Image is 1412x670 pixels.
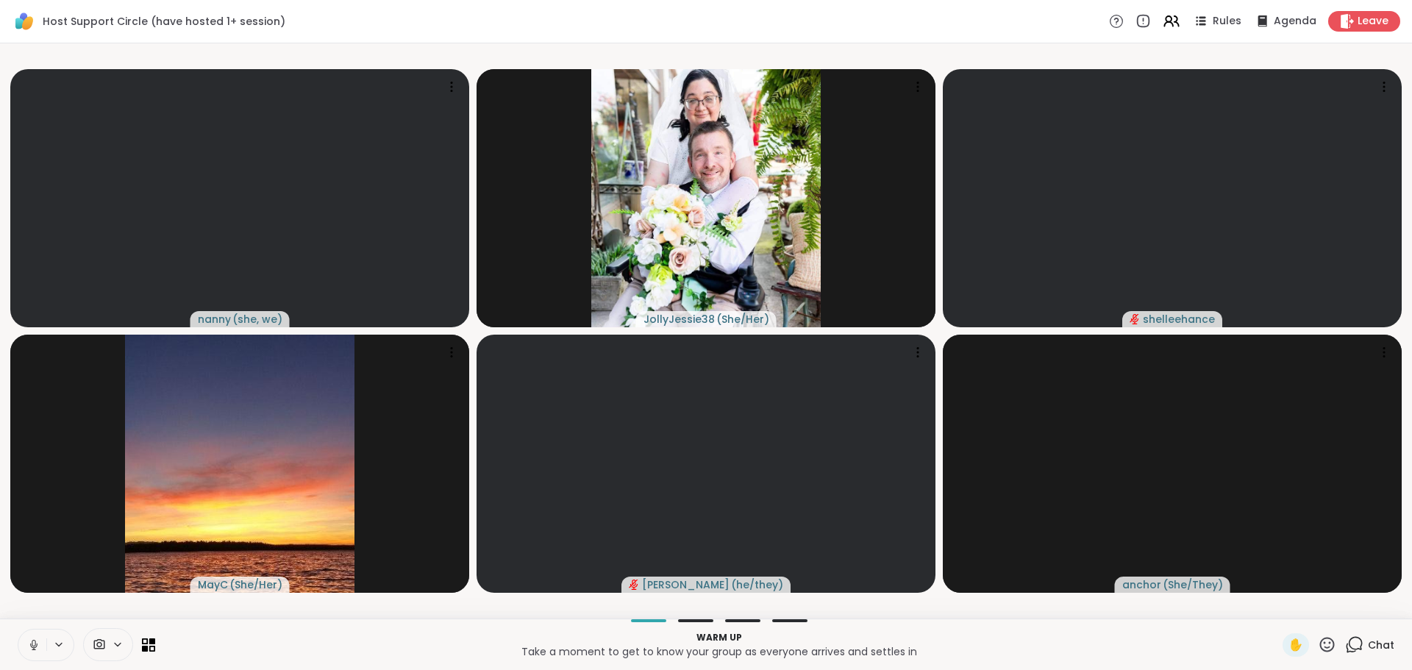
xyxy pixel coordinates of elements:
img: JollyJessie38 [591,69,821,327]
span: ( She/Her ) [229,577,282,592]
span: anchor [1122,577,1161,592]
span: [PERSON_NAME] [642,577,730,592]
span: Agenda [1274,14,1316,29]
span: Host Support Circle (have hosted 1+ session) [43,14,285,29]
img: anchor [1058,335,1287,593]
span: audio-muted [1130,314,1140,324]
img: MayC [125,335,354,593]
img: ShareWell Logomark [12,9,37,34]
p: Take a moment to get to know your group as everyone arrives and settles in [164,644,1274,659]
span: JollyJessie38 [643,312,715,327]
span: Chat [1368,638,1394,652]
p: Warm up [164,631,1274,644]
span: ( She/Her ) [716,312,769,327]
span: ( She/They ) [1163,577,1223,592]
span: MayC [198,577,228,592]
span: Leave [1358,14,1388,29]
span: ( he/they ) [731,577,783,592]
span: ( she, we ) [232,312,282,327]
span: audio-muted [629,580,639,590]
span: nanny [198,312,231,327]
span: ✋ [1288,636,1303,654]
span: Rules [1213,14,1241,29]
span: shelleehance [1143,312,1215,327]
